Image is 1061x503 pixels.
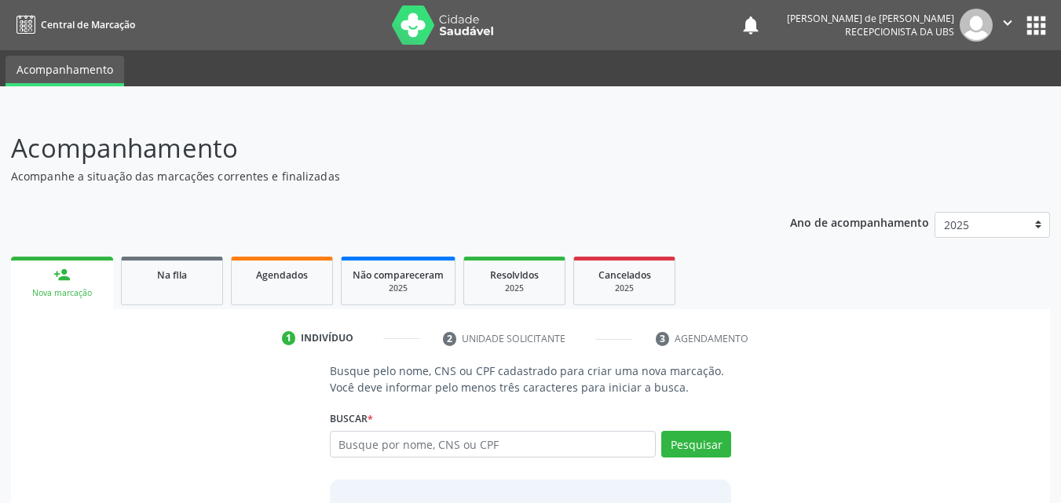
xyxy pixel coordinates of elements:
span: Recepcionista da UBS [845,25,954,38]
div: Indivíduo [301,331,353,345]
button: Pesquisar [661,431,731,457]
p: Acompanhamento [11,129,738,168]
i:  [999,14,1016,31]
label: Buscar [330,406,373,431]
span: Cancelados [598,268,651,282]
div: 2025 [585,282,664,294]
button: apps [1023,12,1050,39]
div: person_add [53,266,71,283]
button:  [993,9,1023,42]
div: 2025 [353,282,444,294]
div: Nova marcação [22,287,102,299]
button: notifications [740,14,762,36]
span: Agendados [256,268,308,282]
span: Não compareceram [353,268,444,282]
div: 1 [282,331,296,345]
img: img [960,9,993,42]
p: Ano de acompanhamento [790,212,929,231]
span: Na fila [157,268,187,282]
a: Acompanhamento [5,56,124,86]
input: Busque por nome, CNS ou CPF [330,431,657,457]
p: Acompanhe a situação das marcações correntes e finalizadas [11,168,738,184]
a: Central de Marcação [11,12,135,38]
div: [PERSON_NAME] de [PERSON_NAME] [787,12,954,25]
span: Central de Marcação [41,18,135,31]
div: 2025 [475,282,554,294]
span: Resolvidos [490,268,539,282]
p: Busque pelo nome, CNS ou CPF cadastrado para criar uma nova marcação. Você deve informar pelo men... [330,363,732,395]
